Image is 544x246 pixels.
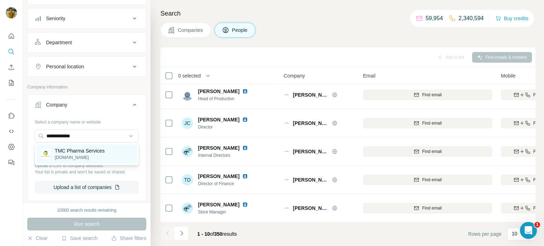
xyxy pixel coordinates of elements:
span: 0 selected [178,72,201,79]
img: Avatar [182,146,193,157]
div: Department [46,39,72,46]
img: LinkedIn logo [242,88,248,94]
img: LinkedIn logo [242,117,248,122]
button: Navigate to next page [175,226,189,240]
button: Save search [61,235,97,242]
span: [PERSON_NAME] [293,148,328,155]
span: Find email [422,148,442,155]
div: Personal location [46,63,84,70]
img: Avatar [182,202,193,214]
p: Upload a CSV of company websites. [35,162,139,169]
button: Use Surfe API [6,125,17,138]
button: Upload a list of companies [35,181,139,194]
span: [PERSON_NAME] [198,144,239,151]
span: Internal Directors [198,152,251,159]
span: Mobile [501,72,515,79]
span: [PERSON_NAME] [198,116,239,123]
img: Logo of Jack Wills [284,149,289,154]
div: JC [182,118,193,129]
button: Seniority [28,10,146,27]
div: 10000 search results remaining [57,207,116,213]
span: Email [363,72,375,79]
button: Find email [363,118,492,128]
span: [PERSON_NAME] [198,88,239,95]
p: Company information [27,84,146,90]
span: Find email [422,177,442,183]
button: Find email [363,203,492,213]
button: Quick start [6,30,17,42]
p: TMC Pharma Services [55,147,105,154]
div: Company [46,101,67,108]
iframe: Intercom live chat [520,222,537,239]
button: Personal location [28,58,146,75]
button: Find email [363,146,492,157]
span: 350 [214,231,222,237]
span: of [210,231,214,237]
span: [PERSON_NAME] [293,176,328,183]
span: Director [198,124,251,130]
span: People [232,27,248,34]
span: Store Manager [198,209,251,215]
span: Find email [422,92,442,98]
button: My lists [6,76,17,89]
img: TMC Pharma Services [41,149,51,159]
button: Search [6,45,17,58]
p: [DOMAIN_NAME] [55,154,105,161]
span: 1 - 10 [197,231,210,237]
button: Dashboard [6,141,17,153]
span: [PERSON_NAME] [198,173,239,180]
button: Find email [363,175,492,185]
span: [PERSON_NAME] [293,120,328,127]
img: Logo of Jack Wills [284,205,289,211]
button: Enrich CSV [6,61,17,74]
img: LinkedIn logo [242,173,248,179]
button: Feedback [6,156,17,169]
div: Select a company name or website [35,116,139,125]
img: Avatar [6,7,17,18]
span: Find email [422,120,442,126]
span: 1 [534,222,540,228]
button: Find email [363,90,492,100]
div: Seniority [46,15,65,22]
button: Use Surfe on LinkedIn [6,109,17,122]
span: Find email [422,205,442,211]
span: [PERSON_NAME] [198,201,239,208]
span: Head of Production [198,96,251,102]
button: Company [28,96,146,116]
button: Buy credits [495,13,528,23]
button: Department [28,34,146,51]
p: 59,954 [426,14,443,23]
p: Your list is private and won't be saved or shared. [35,169,139,175]
p: 2,340,594 [459,14,484,23]
p: 10 [512,230,517,237]
h4: Search [160,8,535,18]
img: Logo of Jack Wills [284,92,289,98]
img: Avatar [182,89,193,101]
div: TD [182,174,193,185]
span: [PERSON_NAME] [293,91,328,98]
span: [PERSON_NAME] [293,205,328,212]
span: Company [284,72,305,79]
button: Share filters [111,235,146,242]
span: results [197,231,237,237]
span: Rows per page [468,230,501,238]
span: Director of Finance [198,181,251,187]
img: Logo of Jack Wills [284,120,289,126]
img: Logo of Jack Wills [284,177,289,183]
span: Companies [178,27,204,34]
button: Clear [27,235,47,242]
img: LinkedIn logo [242,202,248,207]
img: LinkedIn logo [242,145,248,151]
